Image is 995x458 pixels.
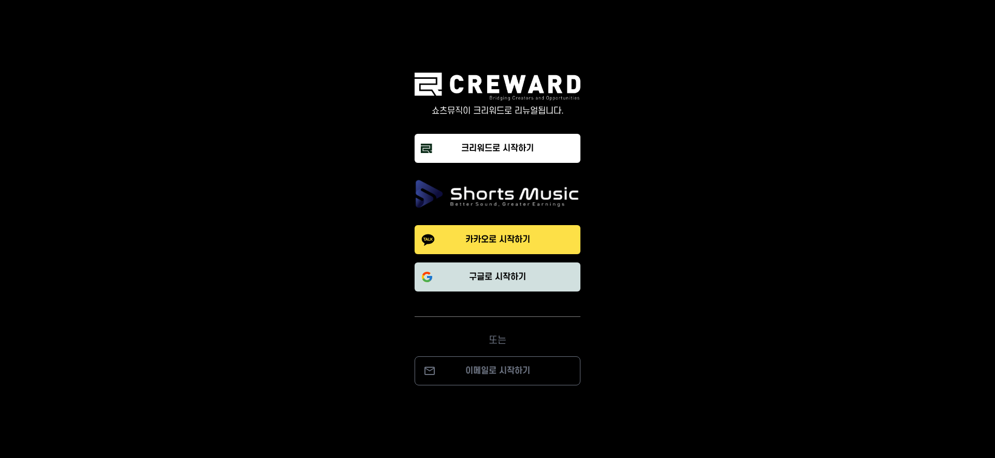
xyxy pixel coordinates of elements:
[461,142,534,155] div: 크리워드로 시작하기
[415,179,580,209] img: ShortsMusic
[415,134,580,163] button: 크리워드로 시작하기
[469,271,526,283] p: 구글로 시작하기
[415,73,580,100] img: creward logo
[465,233,530,246] p: 카카오로 시작하기
[415,225,580,254] button: 카카오로 시작하기
[415,105,580,117] p: 쇼츠뮤직이 크리워드로 리뉴얼됩니다.
[415,356,580,385] button: 이메일로 시작하기
[425,365,570,377] p: 이메일로 시작하기
[415,262,580,292] button: 구글로 시작하기
[415,316,580,348] div: 또는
